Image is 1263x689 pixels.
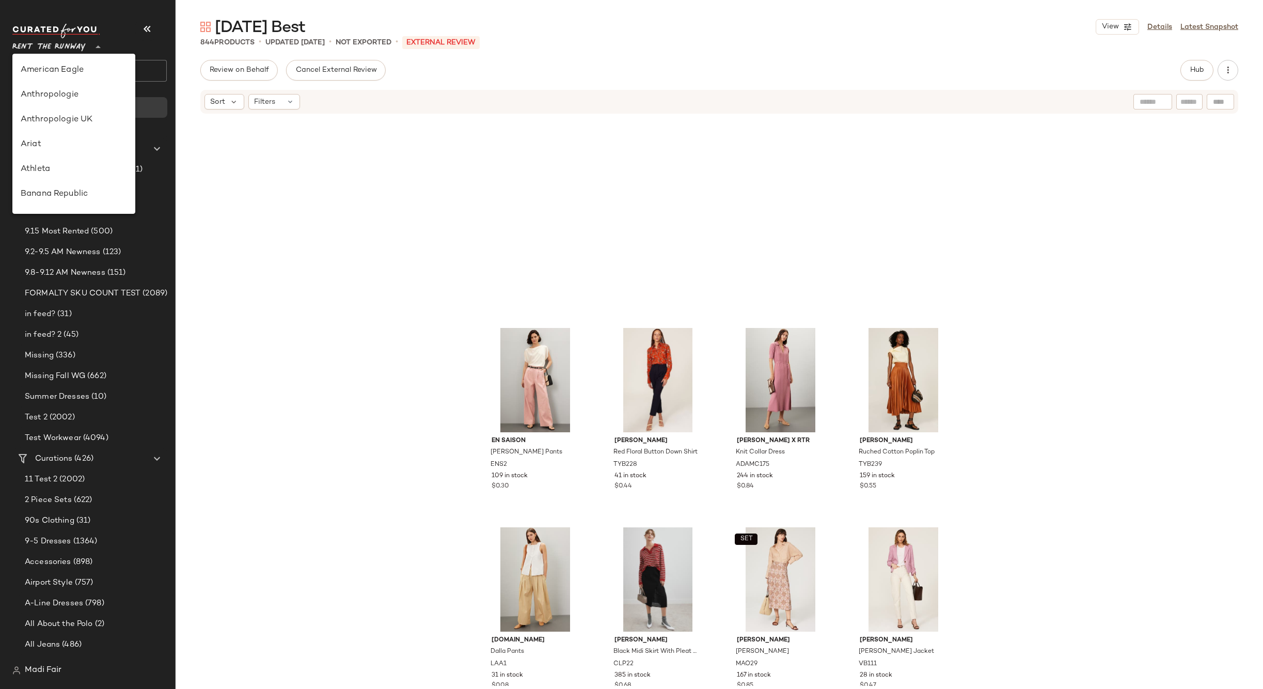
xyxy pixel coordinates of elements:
span: 90s Clothing [25,515,74,527]
span: $0.44 [614,482,632,491]
span: View [1101,23,1119,31]
span: [PERSON_NAME] [614,436,702,446]
button: View [1096,19,1139,35]
div: Athleta [21,163,127,176]
span: • [396,36,398,49]
span: (757) [73,577,93,589]
span: 167 in stock [737,671,771,680]
div: Banana Republic [21,188,127,200]
span: $0.30 [492,482,509,491]
img: cfy_white_logo.C9jOOHJF.svg [12,24,100,38]
span: Alternative Prom Looks [25,660,113,671]
span: $0.55 [860,482,876,491]
p: updated [DATE] [265,37,325,48]
span: [PERSON_NAME] [860,636,947,645]
span: (486) [60,639,82,651]
span: (2002) [48,412,75,424]
img: MAO29.jpg [729,527,832,632]
span: (798) [83,598,104,609]
div: Products [200,37,255,48]
div: Bloomingdales [21,213,127,225]
span: 9.15 Most Rented [25,226,89,238]
span: (4094) [81,432,108,444]
span: TYB228 [613,460,637,469]
a: Details [1147,22,1172,33]
span: [PERSON_NAME] x RTR [737,436,824,446]
span: TYB239 [859,460,882,469]
span: FORMALTY SKU COUNT TEST [25,288,140,300]
span: Filters [254,97,275,107]
div: Anthropologie UK [21,114,127,126]
span: Knit Collar Dress [736,448,785,457]
span: (45) [61,329,78,341]
span: • [329,36,331,49]
span: 844 [200,39,214,46]
span: (2002) [57,474,85,486]
span: Cancel External Review [295,66,376,74]
span: [PERSON_NAME] [860,436,947,446]
span: Curations [35,453,72,465]
span: (336) [54,350,75,362]
span: (10) [89,391,107,403]
span: Test 2 [25,412,48,424]
img: VB111.jpg [851,527,955,632]
img: svg%3e [200,22,211,32]
span: (151) [105,267,126,279]
span: 41 in stock [614,472,646,481]
span: [PERSON_NAME] [614,636,702,645]
div: Anthropologie [21,89,127,101]
button: Cancel External Review [286,60,385,81]
span: Hub [1190,66,1204,74]
span: [PERSON_NAME] Pants [491,448,562,457]
span: Summer Dresses [25,391,89,403]
span: [PERSON_NAME] Jacket [859,647,934,656]
span: Test Workwear [25,432,81,444]
span: 385 in stock [614,671,651,680]
span: A-Line Dresses [25,598,83,609]
span: 109 in stock [492,472,528,481]
span: (31) [74,515,91,527]
span: • [259,36,261,49]
span: Accessories [25,556,71,568]
button: SET [735,534,757,545]
span: Dalla Pants [491,647,524,656]
span: All About the Polo [25,618,93,630]
span: (2) [93,618,104,630]
span: 9.2-9.5 AM Newness [25,246,101,258]
span: 28 in stock [860,671,892,680]
button: Review on Behalf [200,60,278,81]
span: Red Floral Button Down Shirt [613,448,698,457]
span: (500) [89,226,113,238]
span: 11 Test 2 [25,474,57,486]
span: 244 in stock [737,472,773,481]
span: (1364) [71,536,98,547]
span: MAO29 [736,660,757,669]
p: Not Exported [336,37,391,48]
span: LAA1 [491,660,507,669]
span: Ruched Cotton Poplin Top [859,448,935,457]
span: [PERSON_NAME] [737,636,824,645]
img: ADAMC175.jpg [729,328,832,432]
span: VB111 [859,660,877,669]
span: 9-5 Dresses [25,536,71,547]
span: [DATE] Best [215,18,305,38]
span: Missing Fall WG [25,370,85,382]
img: TYB228.jpg [606,328,710,432]
span: in feed? 2 [25,329,61,341]
span: (426) [72,453,93,465]
span: Madi Fair [25,664,61,677]
span: CLP22 [613,660,634,669]
img: TYB239.jpg [851,328,955,432]
p: External REVIEW [402,36,480,49]
img: CLP22.jpg [606,527,710,632]
img: LAA1.jpg [483,527,587,632]
span: All Jeans [25,639,60,651]
span: ADAMC175 [736,460,769,469]
span: $0.84 [737,482,754,491]
span: (2089) [140,288,167,300]
span: En Saison [492,436,579,446]
img: ENS2.jpg [483,328,587,432]
span: ENS2 [491,460,507,469]
span: Review on Behalf [209,66,269,74]
span: (20) [113,660,130,671]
